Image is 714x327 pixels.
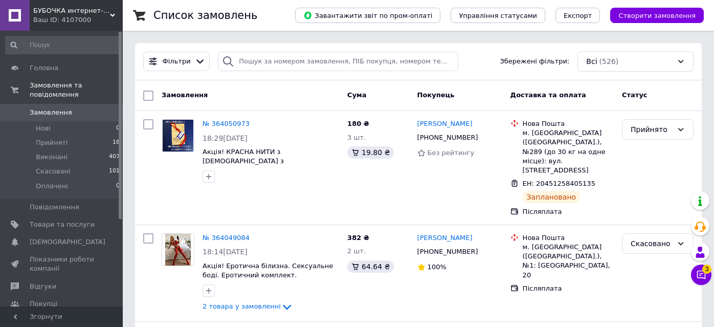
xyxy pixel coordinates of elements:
a: № 364050973 [203,120,250,127]
span: Виконані [36,152,68,162]
span: Замовлення та повідомлення [30,81,123,99]
button: Чат з покупцем3 [691,265,711,285]
span: Покупець [417,91,455,99]
a: Акція! КРАСНА НИТИ з [DEMOGRAPHIC_DATA] з [GEOGRAPHIC_DATA] (оберег, амулет) 28 см [203,148,333,184]
span: Експорт [564,12,592,19]
span: Статус [622,91,648,99]
div: Скасовано [631,238,673,249]
button: Створити замовлення [610,8,704,23]
button: Завантажити звіт по пром-оплаті [295,8,440,23]
span: 18:29[DATE] [203,134,248,142]
a: Акція! Еротична білизна. Сексуальне боді. Еротичний комплект. Дропшипінг (38 розмір Розмір ХS) [203,262,333,289]
button: Управління статусами [451,8,545,23]
span: Покупці [30,299,57,309]
a: [PERSON_NAME] [417,233,473,243]
span: Показники роботи компанії [30,255,95,273]
div: Заплановано [523,191,581,203]
span: [DEMOGRAPHIC_DATA] [30,237,105,247]
div: Нова Пошта [523,119,614,128]
span: 100% [428,263,447,271]
a: [PERSON_NAME] [417,119,473,129]
span: ЕН: 20451258405135 [523,180,595,187]
a: Фото товару [162,233,194,266]
a: № 364049084 [203,234,250,242]
span: 382 ₴ [347,234,369,242]
div: [PHONE_NUMBER] [415,131,480,144]
span: 0 [116,124,120,133]
div: 19.80 ₴ [347,146,394,159]
span: Доставка та оплата [510,91,586,99]
div: 64.64 ₴ [347,260,394,273]
span: 101 [109,167,120,176]
span: Cума [347,91,366,99]
span: Збережені фільтри: [500,57,569,67]
div: м. [GEOGRAPHIC_DATA] ([GEOGRAPHIC_DATA].), №1: [GEOGRAPHIC_DATA], 20 [523,243,614,280]
span: БУБОЧКА интернет-магазин [33,6,110,15]
span: Без рейтингу [428,149,475,157]
span: Замовлення [162,91,208,99]
span: 3 шт. [347,134,366,141]
span: Прийняті [36,138,68,147]
span: 0 [116,182,120,191]
input: Пошук [5,36,121,54]
span: Управління статусами [459,12,537,19]
a: 2 товара у замовленні [203,302,293,310]
span: Створити замовлення [618,12,696,19]
div: [PHONE_NUMBER] [415,245,480,258]
span: 18 [113,138,120,147]
div: Післяплата [523,284,614,293]
span: Товари та послуги [30,220,95,229]
span: Замовлення [30,108,72,117]
span: 407 [109,152,120,162]
span: Всі [586,56,597,67]
a: Фото товару [162,119,194,152]
span: 3 [702,265,711,274]
span: Фільтри [163,57,191,67]
h1: Список замовлень [153,9,257,21]
a: Створити замовлення [600,11,704,19]
img: Фото товару [163,120,193,151]
span: 2 шт. [347,247,366,255]
span: Відгуки [30,282,56,291]
div: м. [GEOGRAPHIC_DATA] ([GEOGRAPHIC_DATA].), №289 (до 30 кг на одне місце): вул. [STREET_ADDRESS] [523,128,614,175]
span: Нові [36,124,51,133]
span: 2 товара у замовленні [203,303,281,311]
div: Прийнято [631,124,673,135]
span: Повідомлення [30,203,79,212]
span: 180 ₴ [347,120,369,127]
div: Післяплата [523,207,614,216]
button: Експорт [555,8,600,23]
div: Ваш ID: 4107000 [33,15,123,25]
span: Оплачені [36,182,68,191]
input: Пошук за номером замовлення, ПІБ покупця, номером телефону, Email, номером накладної [218,52,458,72]
span: 18:14[DATE] [203,248,248,256]
img: Фото товару [165,234,191,266]
span: Скасовані [36,167,71,176]
span: Завантажити звіт по пром-оплаті [303,11,432,20]
div: Нова Пошта [523,233,614,243]
span: Головна [30,63,58,73]
span: (526) [599,57,619,66]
